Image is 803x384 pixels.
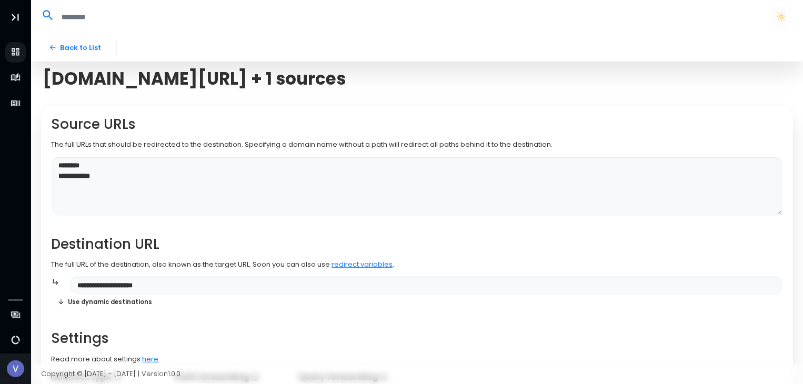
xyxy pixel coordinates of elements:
span: [DOMAIN_NAME][URL] + 1 sources [43,68,346,89]
img: Avatar [7,360,24,378]
p: Read more about settings . [52,354,783,365]
h2: Settings [52,330,783,347]
a: here [143,354,159,364]
button: Use dynamic destinations [52,295,158,310]
h2: Destination URL [52,236,783,252]
a: Back to List [41,38,109,57]
span: Copyright © [DATE] - [DATE] | Version 1.0.0 [41,369,180,379]
p: The full URLs that should be redirected to the destination. Specifying a domain name without a pa... [52,139,783,150]
h2: Source URLs [52,116,783,133]
a: redirect variables [332,259,393,269]
button: Toggle Aside [5,7,25,27]
p: The full URL of the destination, also known as the target URL. Soon you can also use . [52,259,783,270]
